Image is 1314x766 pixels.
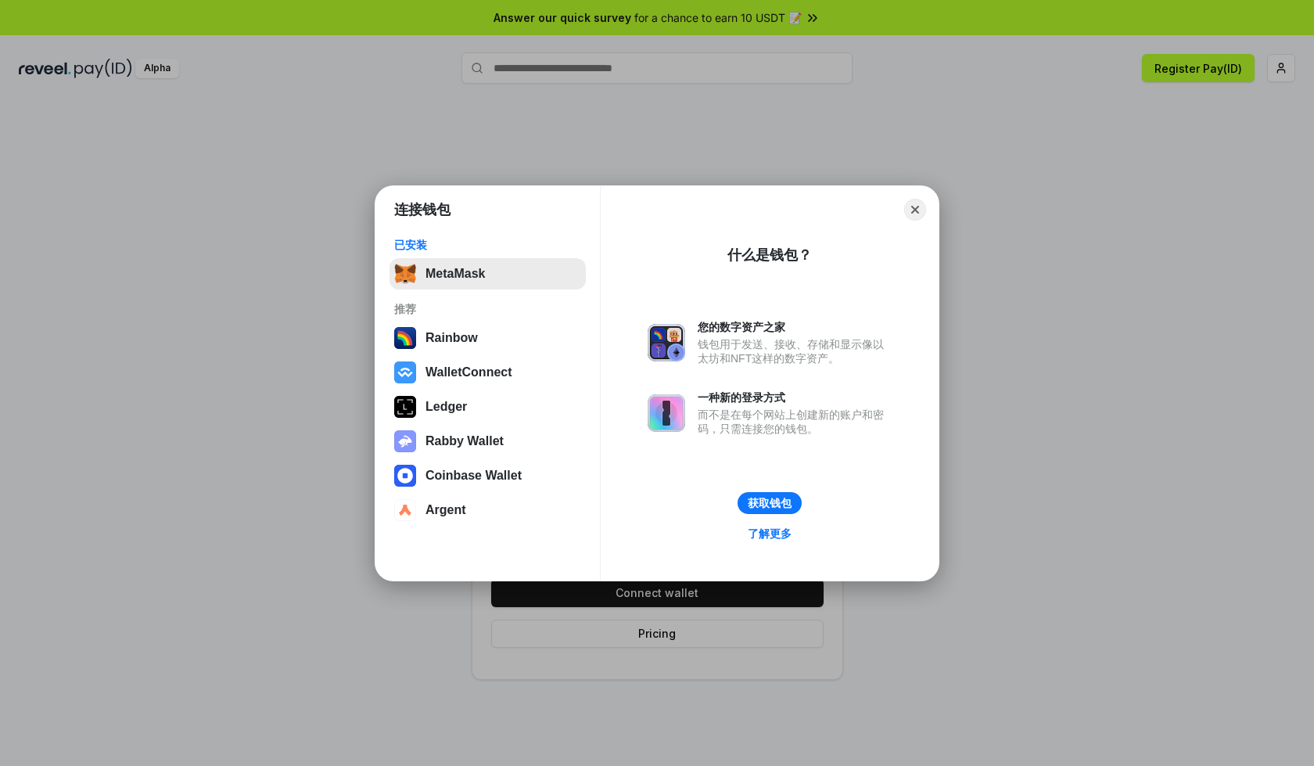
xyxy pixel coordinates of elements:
[394,430,416,452] img: svg+xml,%3Csvg%20xmlns%3D%22http%3A%2F%2Fwww.w3.org%2F2000%2Fsvg%22%20fill%3D%22none%22%20viewBox...
[425,469,522,483] div: Coinbase Wallet
[648,324,685,361] img: svg+xml,%3Csvg%20xmlns%3D%22http%3A%2F%2Fwww.w3.org%2F2000%2Fsvg%22%20fill%3D%22none%22%20viewBox...
[698,320,892,334] div: 您的数字资产之家
[738,492,802,514] button: 获取钱包
[425,267,485,281] div: MetaMask
[748,527,792,541] div: 了解更多
[698,337,892,365] div: 钱包用于发送、接收、存储和显示像以太坊和NFT这样的数字资产。
[394,465,416,487] img: svg+xml,%3Csvg%20width%3D%2228%22%20height%3D%2228%22%20viewBox%3D%220%200%2028%2028%22%20fill%3D...
[390,357,586,388] button: WalletConnect
[394,302,581,316] div: 推荐
[394,200,451,219] h1: 连接钱包
[394,238,581,252] div: 已安装
[394,396,416,418] img: svg+xml,%3Csvg%20xmlns%3D%22http%3A%2F%2Fwww.w3.org%2F2000%2Fsvg%22%20width%3D%2228%22%20height%3...
[394,263,416,285] img: svg+xml,%3Csvg%20fill%3D%22none%22%20height%3D%2233%22%20viewBox%3D%220%200%2035%2033%22%20width%...
[394,499,416,521] img: svg+xml,%3Csvg%20width%3D%2228%22%20height%3D%2228%22%20viewBox%3D%220%200%2028%2028%22%20fill%3D...
[390,258,586,289] button: MetaMask
[738,523,801,544] a: 了解更多
[425,331,478,345] div: Rainbow
[425,365,512,379] div: WalletConnect
[748,496,792,510] div: 获取钱包
[425,400,467,414] div: Ledger
[390,494,586,526] button: Argent
[698,408,892,436] div: 而不是在每个网站上创建新的账户和密码，只需连接您的钱包。
[904,199,926,221] button: Close
[425,434,504,448] div: Rabby Wallet
[390,426,586,457] button: Rabby Wallet
[394,361,416,383] img: svg+xml,%3Csvg%20width%3D%2228%22%20height%3D%2228%22%20viewBox%3D%220%200%2028%2028%22%20fill%3D...
[698,390,892,405] div: 一种新的登录方式
[394,327,416,349] img: svg+xml,%3Csvg%20width%3D%22120%22%20height%3D%22120%22%20viewBox%3D%220%200%20120%20120%22%20fil...
[390,460,586,491] button: Coinbase Wallet
[425,503,466,517] div: Argent
[390,391,586,423] button: Ledger
[390,322,586,354] button: Rainbow
[648,394,685,432] img: svg+xml,%3Csvg%20xmlns%3D%22http%3A%2F%2Fwww.w3.org%2F2000%2Fsvg%22%20fill%3D%22none%22%20viewBox...
[727,246,812,264] div: 什么是钱包？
